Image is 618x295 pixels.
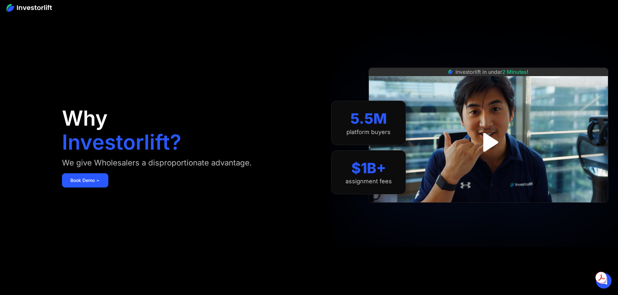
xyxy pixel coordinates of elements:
div: 5.5M [350,110,387,127]
span: 2 Minutes [502,69,527,75]
iframe: Customer reviews powered by Trustpilot [440,206,537,214]
a: open lightbox [474,128,503,157]
div: platform buyers [346,129,391,136]
div: assignment fees [345,178,392,185]
h1: Why [62,108,108,129]
div: $1B+ [351,160,386,177]
div: We give Wholesalers a disproportionate advantage. [62,158,252,168]
div: Investorlift in under ! [455,68,528,76]
a: Book Demo ➢ [62,173,108,187]
h1: Investorlift? [62,132,181,153]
